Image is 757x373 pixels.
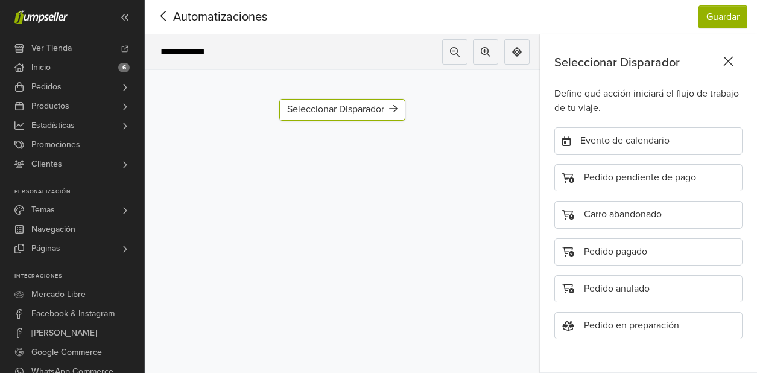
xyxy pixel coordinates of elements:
p: Personalización [14,188,144,196]
div: Evento de calendario [554,127,743,155]
span: Facebook & Instagram [31,304,115,324]
span: Temas [31,200,55,220]
span: Clientes [31,155,62,174]
div: Pedido en preparación [554,312,743,339]
span: Ver Tienda [31,39,72,58]
span: Inicio [31,58,51,77]
span: [PERSON_NAME] [31,324,97,343]
span: Productos [31,97,69,116]
span: 6 [118,63,130,72]
div: Define qué acción iniciará el flujo de trabajo de tu viaje. [554,86,743,115]
div: Pedido anulado [554,275,743,302]
span: Mercado Libre [31,285,86,304]
span: Páginas [31,239,60,258]
span: Promociones [31,135,80,155]
span: Navegación [31,220,75,239]
div: Seleccionar Disparador [279,99,405,121]
div: Seleccionar Disparador [554,54,738,72]
span: Google Commerce [31,343,102,362]
button: Guardar [698,5,747,28]
div: Seleccionar Disparador [287,104,398,115]
div: Carro abandonado [554,201,743,228]
div: Pedido pendiente de pago [554,164,743,191]
p: Integraciones [14,273,144,280]
span: Automatizaciones [154,8,249,26]
span: Estadísticas [31,116,75,135]
div: Pedido pagado [554,238,743,266]
span: Pedidos [31,77,62,97]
